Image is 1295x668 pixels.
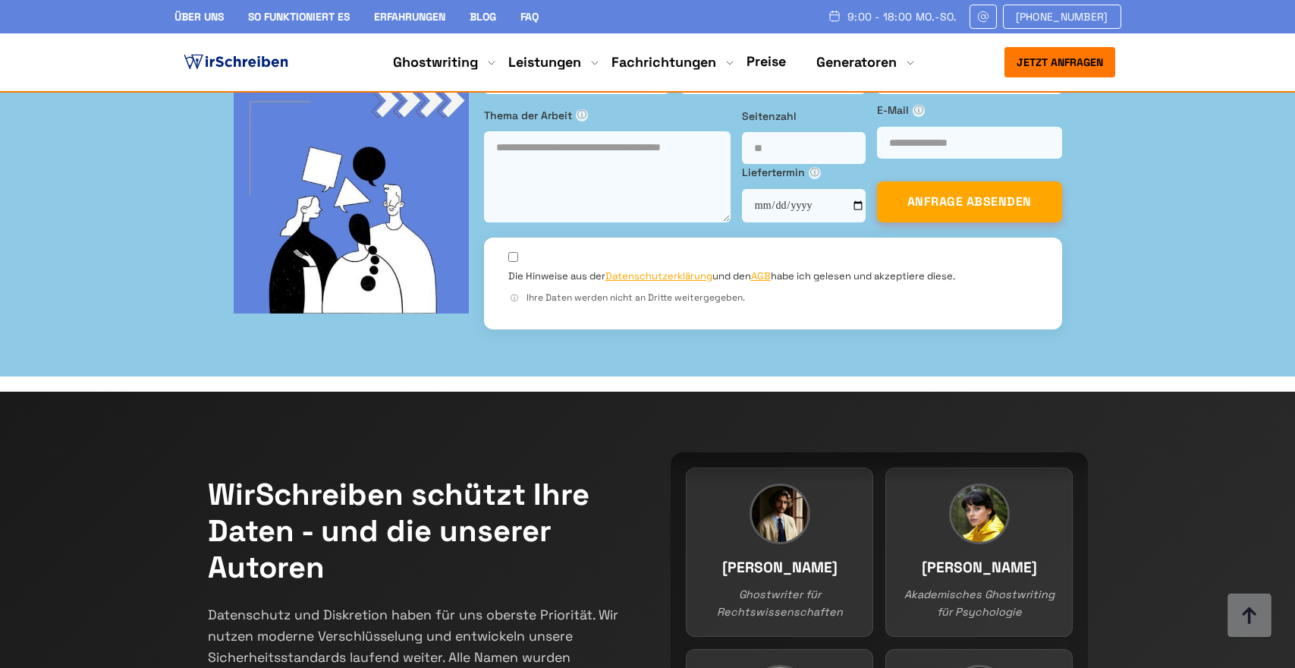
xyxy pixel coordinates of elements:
[742,108,866,124] label: Seitenzahl
[702,556,857,580] h3: [PERSON_NAME]
[877,181,1062,222] button: ANFRAGE ABSENDEN
[181,51,291,74] img: logo ghostwriter-österreich
[877,102,1062,118] label: E-Mail
[751,269,771,282] a: AGB
[374,10,445,24] a: Erfahrungen
[508,53,581,71] a: Leistungen
[809,167,821,179] span: ⓘ
[747,52,786,70] a: Preise
[611,53,716,71] a: Fachrichtungen
[208,477,625,586] h2: WirSchreiben schützt Ihre Daten - und die unserer Autoren
[248,10,350,24] a: So funktioniert es
[470,10,496,24] a: Blog
[1003,5,1121,29] a: [PHONE_NUMBER]
[1016,11,1108,23] span: [PHONE_NUMBER]
[1004,47,1115,77] button: Jetzt anfragen
[174,10,224,24] a: Über uns
[847,11,957,23] span: 9:00 - 18:00 Mo.-So.
[508,292,520,304] span: ⓘ
[976,11,990,23] img: Email
[742,164,866,181] label: Liefertermin
[576,109,588,121] span: ⓘ
[913,105,925,117] span: ⓘ
[816,53,897,71] a: Generatoren
[508,291,1038,305] div: Ihre Daten werden nicht an Dritte weitergegeben.
[234,78,469,314] img: bg
[605,269,712,282] a: Datenschutzerklärung
[520,10,539,24] a: FAQ
[828,10,841,22] img: Schedule
[508,269,955,283] label: Die Hinweise aus der und den habe ich gelesen und akzeptiere diese.
[1227,594,1272,639] img: button top
[901,556,1057,580] h3: [PERSON_NAME]
[393,53,478,71] a: Ghostwriting
[484,107,731,124] label: Thema der Arbeit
